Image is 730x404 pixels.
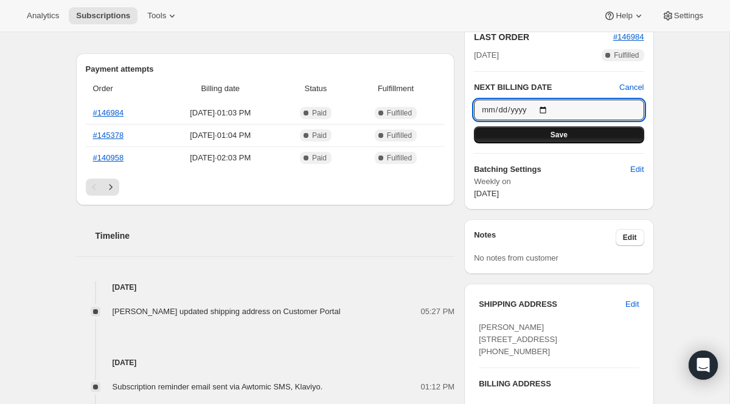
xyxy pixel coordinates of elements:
span: Billing date [164,83,278,95]
h2: LAST ORDER [474,31,613,43]
h2: Timeline [96,230,455,242]
span: Analytics [27,11,59,21]
a: #146984 [613,32,644,41]
a: #145378 [93,131,124,140]
span: Edit [625,298,639,310]
span: Weekly on [474,176,644,188]
span: [PERSON_NAME] [STREET_ADDRESS] [PHONE_NUMBER] [479,323,557,356]
span: [DATE] · 02:03 PM [164,152,278,164]
span: 05:27 PM [421,306,455,318]
button: Edit [616,229,644,246]
span: [DATE] [474,49,499,61]
button: Help [596,7,652,24]
span: Edit [630,163,644,176]
span: Fulfilled [614,50,639,60]
span: Fulfillment [354,83,437,95]
h4: [DATE] [76,281,455,293]
nav: Pagination [86,179,445,196]
a: #146984 [93,108,124,117]
h3: SHIPPING ADDRESS [479,298,625,310]
span: Edit [623,233,637,242]
span: Paid [312,108,327,118]
button: Edit [623,160,651,179]
span: Paid [312,131,327,140]
span: Help [616,11,632,21]
span: Status [285,83,347,95]
button: Save [474,126,644,143]
button: Settings [655,7,711,24]
span: Fulfilled [387,153,412,163]
button: Next [102,179,119,196]
span: Tools [147,11,166,21]
th: Order [86,75,160,102]
button: Analytics [19,7,66,24]
h6: Batching Settings [474,163,630,176]
button: Tools [140,7,186,24]
h3: BILLING ADDRESS [479,378,639,390]
h4: [DATE] [76,357,455,369]
span: [DATE] · 01:03 PM [164,107,278,119]
span: [DATE] · 01:04 PM [164,129,278,142]
span: Subscriptions [76,11,130,21]
h2: NEXT BILLING DATE [474,81,619,94]
button: #146984 [613,31,644,43]
h3: Notes [474,229,616,246]
h2: Payment attempts [86,63,445,75]
span: 01:12 PM [421,381,455,393]
span: [DATE] [474,189,499,198]
span: [PERSON_NAME] updated shipping address on Customer Portal [113,307,341,316]
span: No notes from customer [474,253,558,262]
span: Fulfilled [387,131,412,140]
button: Edit [618,295,646,314]
div: Open Intercom Messenger [689,351,718,380]
span: Subscription reminder email sent via Awtomic SMS, Klaviyo. [113,382,323,391]
span: Settings [674,11,703,21]
button: Cancel [619,81,644,94]
span: Save [551,130,568,140]
a: #140958 [93,153,124,162]
span: Paid [312,153,327,163]
button: Subscriptions [69,7,137,24]
span: Fulfilled [387,108,412,118]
